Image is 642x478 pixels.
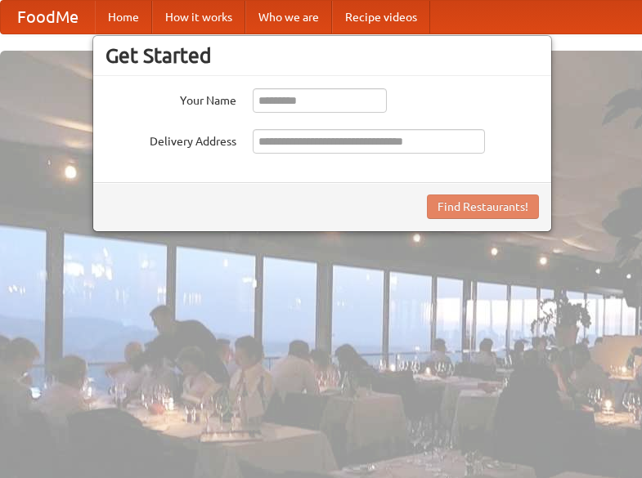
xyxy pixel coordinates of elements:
[332,1,430,34] a: Recipe videos
[106,88,236,109] label: Your Name
[95,1,152,34] a: Home
[1,1,95,34] a: FoodMe
[106,129,236,150] label: Delivery Address
[245,1,332,34] a: Who we are
[106,43,539,68] h3: Get Started
[152,1,245,34] a: How it works
[427,194,539,219] button: Find Restaurants!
